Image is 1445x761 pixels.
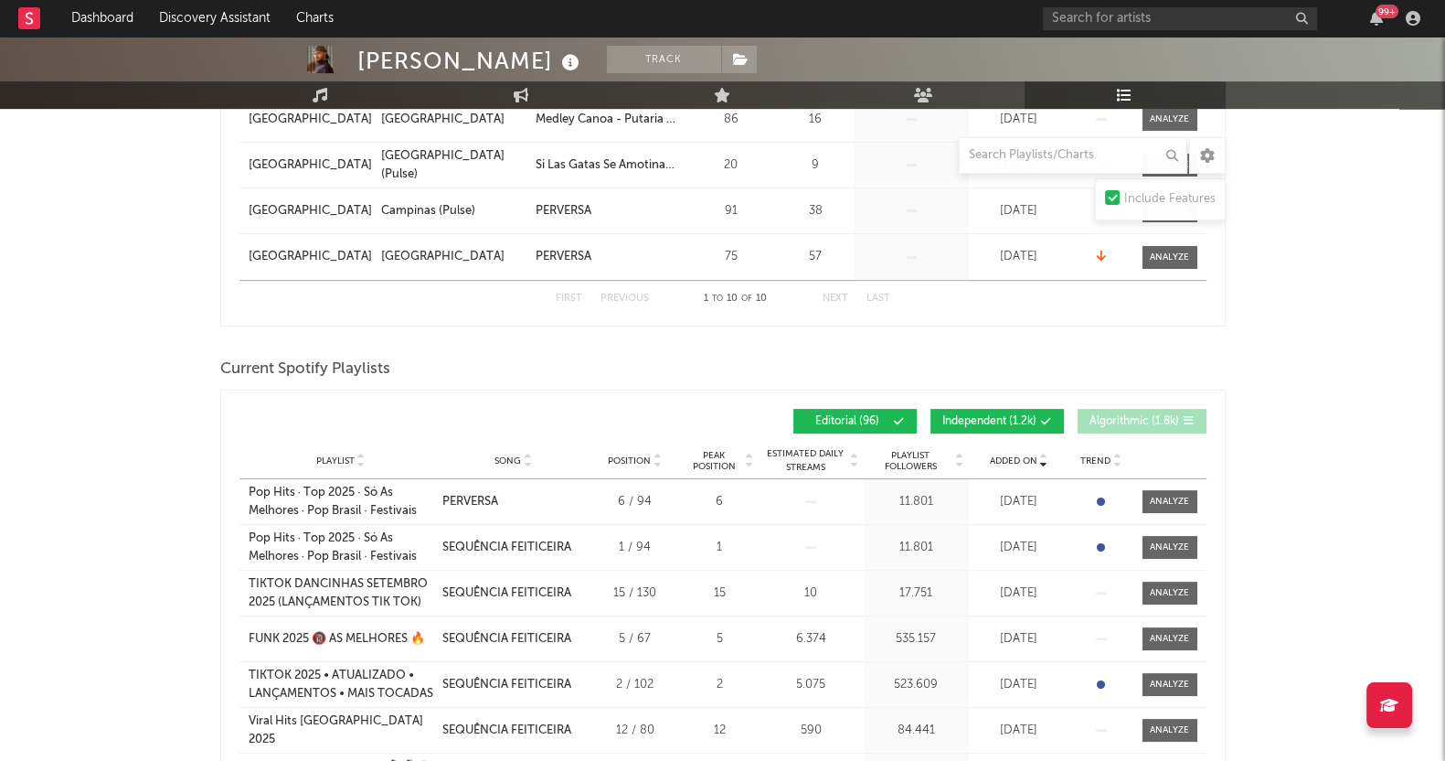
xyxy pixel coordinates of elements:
a: TIKTOK DANCINHAS SETEMBRO 2025 (LANÇAMENTOS TIK TOK) [249,575,433,611]
div: PERVERSA [442,493,498,511]
div: 6 [685,493,754,511]
div: 12 / 80 [594,722,676,740]
button: First [556,294,582,304]
div: 10 [763,584,859,603]
div: [DATE] [973,584,1065,603]
a: [GEOGRAPHIC_DATA] (Pulse) [381,147,526,183]
div: SEQUÊNCIA FEITICEIRA [442,539,571,557]
div: 6.374 [763,630,859,648]
div: [GEOGRAPHIC_DATA] [381,111,505,129]
span: of [741,295,752,303]
div: PERVERSA [536,248,591,266]
div: [DATE] [973,202,1065,220]
a: PERVERSA [536,202,681,220]
button: Previous [600,294,649,304]
button: Independent(1.2k) [930,409,1064,434]
div: Campinas (Pulse) [381,202,475,220]
div: SEQUÊNCIA FEITICEIRA [442,722,571,740]
div: 11.801 [868,493,964,511]
span: to [712,295,723,303]
div: [DATE] [973,676,1065,694]
div: 1 / 94 [594,539,676,557]
span: Peak Position [685,450,743,472]
div: SEQUÊNCIA FEITICEIRA [442,584,571,603]
a: FUNK 2025 🔞 AS MELHORES 🔥 [249,630,433,648]
div: 5 / 67 [594,630,676,648]
div: [PERSON_NAME] [357,46,584,76]
div: 5.075 [763,676,859,694]
div: [DATE] [973,111,1065,129]
a: [GEOGRAPHIC_DATA] [249,156,372,175]
span: Current Spotify Playlists [220,359,390,380]
div: SEQUÊNCIA FEITICEIRA [442,676,571,694]
div: 1 10 10 [685,288,786,310]
div: 15 / 130 [594,584,676,603]
div: Include Features [1124,188,1216,210]
a: [GEOGRAPHIC_DATA] [249,248,372,266]
div: 535.157 [868,630,964,648]
a: [GEOGRAPHIC_DATA] [249,202,372,220]
a: Pop Hits ∙ Top 2025 ∙ Só As Melhores ∙ Pop Brasil ∙ Festivais [249,484,433,520]
div: [GEOGRAPHIC_DATA] [381,248,505,266]
div: 590 [763,722,859,740]
a: Si Las Gatas Se Amotinan (feat. DobleP) - Remix [536,156,681,175]
a: [GEOGRAPHIC_DATA] [381,111,526,129]
span: Playlist [316,456,355,466]
a: Pop Hits ∙ Top 2025 ∙ Só As Melhores ∙ Pop Brasil ∙ Festivais [249,530,433,565]
span: Added On [990,456,1037,466]
div: 523.609 [868,676,964,694]
button: Track [607,46,721,73]
div: 75 [690,248,772,266]
div: 16 [781,111,850,129]
div: 20 [690,156,772,175]
a: [GEOGRAPHIC_DATA] [381,248,526,266]
div: SEQUÊNCIA FEITICEIRA [442,630,571,648]
div: [DATE] [973,248,1065,266]
button: 99+ [1370,11,1383,26]
div: 11.801 [868,539,964,557]
span: Algorithmic ( 1.8k ) [1089,416,1179,427]
div: [DATE] [973,630,1065,648]
div: 5 [685,630,754,648]
div: 38 [781,202,850,220]
button: Algorithmic(1.8k) [1078,409,1206,434]
span: Trend [1080,456,1110,466]
button: Last [866,294,890,304]
div: 91 [690,202,772,220]
a: [GEOGRAPHIC_DATA] [249,111,372,129]
a: Viral Hits [GEOGRAPHIC_DATA] 2025 [249,713,433,748]
button: Editorial(96) [793,409,917,434]
div: 2 [685,676,754,694]
div: PERVERSA [536,202,591,220]
div: 2 / 102 [594,676,676,694]
div: 84.441 [868,722,964,740]
div: 15 [685,584,754,603]
a: Campinas (Pulse) [381,202,526,220]
div: 57 [781,248,850,266]
div: 1 [685,539,754,557]
div: 6 / 94 [594,493,676,511]
div: 99 + [1376,5,1398,18]
div: 17.751 [868,584,964,603]
span: Playlist Followers [868,450,953,472]
a: Medley Canoa - Putaria no Escuro / Menina do Job / Escada do Prédio / Mal Caminho / Pede Que eu T... [536,111,681,129]
a: PERVERSA [536,248,681,266]
div: [DATE] [973,493,1065,511]
div: 12 [685,722,754,740]
input: Search Playlists/Charts [959,137,1187,174]
div: FUNK 2025 🔞 AS MELHORES 🔥 [249,630,425,648]
div: TIKTOK 2025 • ATUALIZADO • LANÇAMENTOS • MAIS TOCADAS [249,667,433,702]
span: Song [494,456,521,466]
div: [DATE] [973,722,1065,740]
span: Position [608,456,651,466]
div: [DATE] [973,539,1065,557]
